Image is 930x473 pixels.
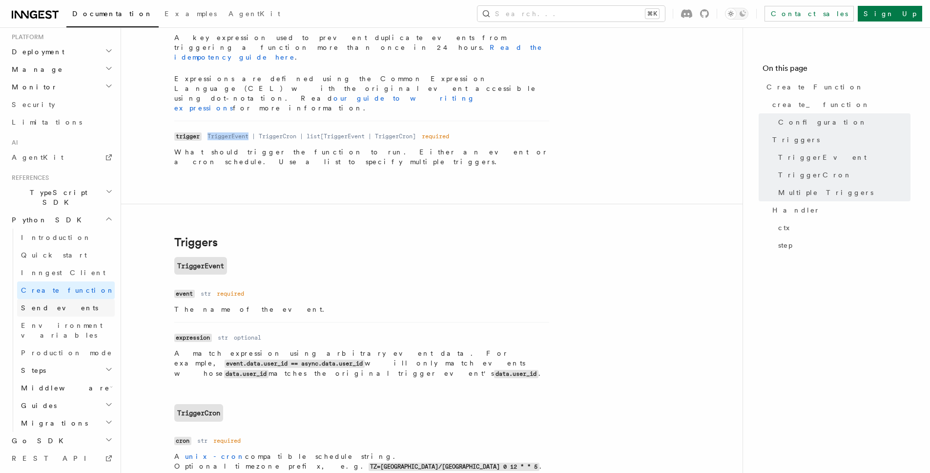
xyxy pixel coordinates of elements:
[17,317,115,344] a: Environment variables
[17,379,115,397] button: Middleware
[174,404,223,422] a: TriggerCron
[12,118,82,126] span: Limitations
[174,33,549,62] p: A key expression used to prevent duplicate events from triggering a function more than once in 24...
[774,113,910,131] a: Configuration
[8,64,63,74] span: Manage
[17,365,46,375] span: Steps
[17,401,57,410] span: Guides
[21,349,112,357] span: Production mode
[778,117,867,127] span: Configuration
[774,166,910,184] a: TriggerCron
[778,188,873,197] span: Multiple Triggers
[763,63,910,78] h4: On this page
[174,290,195,298] code: event
[8,33,44,41] span: Platform
[207,132,416,140] dd: TriggerEvent | TriggerCron | list[TriggerEvent | TriggerCron]
[17,414,115,432] button: Migrations
[223,3,286,26] a: AgentKit
[174,304,549,314] p: The name of the event.
[21,269,105,277] span: Inngest Client
[766,82,864,92] span: Create Function
[8,432,115,450] button: Go SDK
[174,74,549,113] p: Expressions are defined using the Common Expression Language (CEL) with the original event access...
[225,360,365,368] code: event.data.user_id == async.data.user_id
[8,184,115,211] button: TypeScript SDK
[8,47,64,57] span: Deployment
[174,348,549,379] p: A match expression using arbitrary event data. For example, will only match events whose matches ...
[645,9,659,19] kbd: ⌘K
[218,334,228,342] dd: str
[8,211,115,229] button: Python SDK
[174,147,549,167] p: What should trigger the function to run. Either an event or a cron schedule. Use a list to specif...
[174,334,212,342] code: expression
[8,149,115,166] a: AgentKit
[234,334,261,342] dd: optional
[17,383,110,393] span: Middleware
[8,82,58,92] span: Monitor
[8,96,115,113] a: Security
[17,362,115,379] button: Steps
[768,131,910,149] a: Triggers
[768,201,910,219] a: Handler
[774,236,910,254] a: step
[17,397,115,414] button: Guides
[12,101,55,108] span: Security
[725,8,748,20] button: Toggle dark mode
[8,113,115,131] a: Limitations
[21,286,115,294] span: Create function
[21,322,103,339] span: Environment variables
[17,299,115,317] a: Send events
[8,139,18,147] span: AI
[774,219,910,236] a: ctx
[8,436,69,446] span: Go SDK
[12,153,63,161] span: AgentKit
[8,215,87,225] span: Python SDK
[765,6,854,21] a: Contact sales
[17,281,115,299] a: Create function
[174,257,227,275] a: TriggerEvent
[772,100,870,109] span: create_function
[21,304,98,312] span: Send events
[17,264,115,281] a: Inngest Client
[778,170,852,180] span: TriggerCron
[477,6,665,21] button: Search...⌘K
[778,223,796,233] span: ctx
[778,240,792,250] span: step
[66,3,159,27] a: Documentation
[21,251,87,259] span: Quick start
[21,234,91,241] span: Introduction
[778,152,867,162] span: TriggerEvent
[174,132,202,141] code: trigger
[165,10,217,18] span: Examples
[8,450,115,467] a: REST API
[8,229,115,432] div: Python SDK
[185,452,245,460] a: unix-cron
[774,184,910,201] a: Multiple Triggers
[159,3,223,26] a: Examples
[17,246,115,264] a: Quick start
[174,437,191,445] code: cron
[17,344,115,362] a: Production mode
[763,78,910,96] a: Create Function
[197,437,207,445] dd: str
[174,451,549,472] p: A compatible schedule string. Optional timezone prefix, e.g. .
[201,290,211,298] dd: str
[8,174,49,182] span: References
[217,290,244,298] dd: required
[772,135,820,145] span: Triggers
[768,96,910,113] a: create_function
[858,6,922,21] a: Sign Up
[17,418,88,428] span: Migrations
[494,370,538,378] code: data.user_id
[369,463,539,471] code: TZ=[GEOGRAPHIC_DATA]/[GEOGRAPHIC_DATA] 0 12 * * 5
[8,78,115,96] button: Monitor
[422,132,449,140] dd: required
[72,10,153,18] span: Documentation
[228,10,280,18] span: AgentKit
[8,188,105,207] span: TypeScript SDK
[8,61,115,78] button: Manage
[774,149,910,166] a: TriggerEvent
[772,205,820,215] span: Handler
